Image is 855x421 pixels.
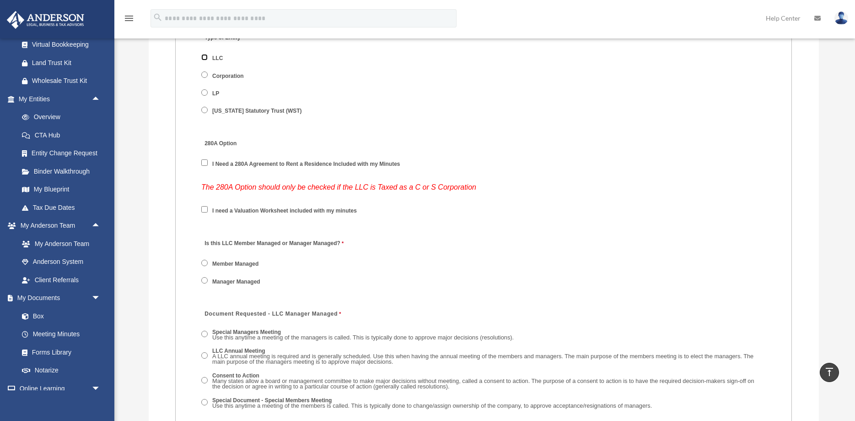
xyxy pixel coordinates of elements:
label: [US_STATE] Statutory Trust (WST) [210,107,305,115]
label: Consent to Action [210,372,767,392]
i: The 280A Option should only be checked if the LLC is Taxed as a C or S Corporation [201,183,476,191]
label: I Need a 280A Agreement to Rent a Residence Included with my Minutes [210,160,403,169]
a: My Documentsarrow_drop_down [6,289,114,307]
a: Notarize [13,361,114,380]
a: Meeting Minutes [13,325,110,344]
span: A LLC annual meeting is required and is generally scheduled. Use this when having the annual meet... [212,353,753,366]
label: Special Document - Special Members Meeting [210,396,655,410]
a: Virtual Bookkeeping [13,36,114,54]
a: Land Trust Kit [13,54,114,72]
a: Online Learningarrow_drop_down [6,379,114,398]
img: Anderson Advisors Platinum Portal [4,11,87,29]
span: arrow_drop_up [91,217,110,235]
i: vertical_align_top [824,366,835,377]
label: Manager Managed [210,278,263,286]
label: LP [210,89,223,98]
label: LLC Annual Meeting [210,347,767,367]
label: Corporation [210,72,247,80]
a: Box [13,307,114,325]
label: 280A Option [201,137,288,150]
div: Virtual Bookkeeping [32,39,103,50]
a: menu [124,16,134,24]
a: My Anderson Teamarrow_drop_up [6,217,114,235]
span: Many states allow a board or management committee to make major decisions without meeting, called... [212,377,754,390]
span: arrow_drop_down [91,289,110,308]
a: Client Referrals [13,271,114,289]
span: Use this anytime a meeting of the members is called. This is typically done to change/assign owne... [212,402,652,409]
label: LLC [210,55,226,63]
a: My Anderson Team [13,235,114,253]
a: Wholesale Trust Kit [13,72,114,90]
i: search [153,12,163,22]
i: menu [124,13,134,24]
img: User Pic [834,11,848,25]
a: Forms Library [13,343,114,361]
a: CTA Hub [13,126,114,144]
span: Document Requested - LLC Manager Managed [204,311,338,317]
span: Use this anytime a meeting of the managers is called. This is typically done to approve major dec... [212,334,514,341]
a: Anderson System [13,253,114,271]
a: My Blueprint [13,180,114,199]
label: Member Managed [210,260,262,268]
label: I need a Valuation Worksheet included with my minutes [210,207,360,215]
a: Entity Change Request [13,144,114,163]
label: Special Managers Meeting [210,328,517,342]
a: My Entitiesarrow_drop_up [6,90,114,108]
a: Overview [13,108,114,126]
a: vertical_align_top [820,363,839,382]
a: Binder Walkthrough [13,162,114,180]
span: arrow_drop_down [91,379,110,398]
span: arrow_drop_up [91,90,110,109]
a: Tax Due Dates [13,198,114,217]
label: Is this LLC Member Managed or Manager Managed? [201,237,346,250]
div: Wholesale Trust Kit [32,75,103,87]
div: Land Trust Kit [32,57,103,69]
